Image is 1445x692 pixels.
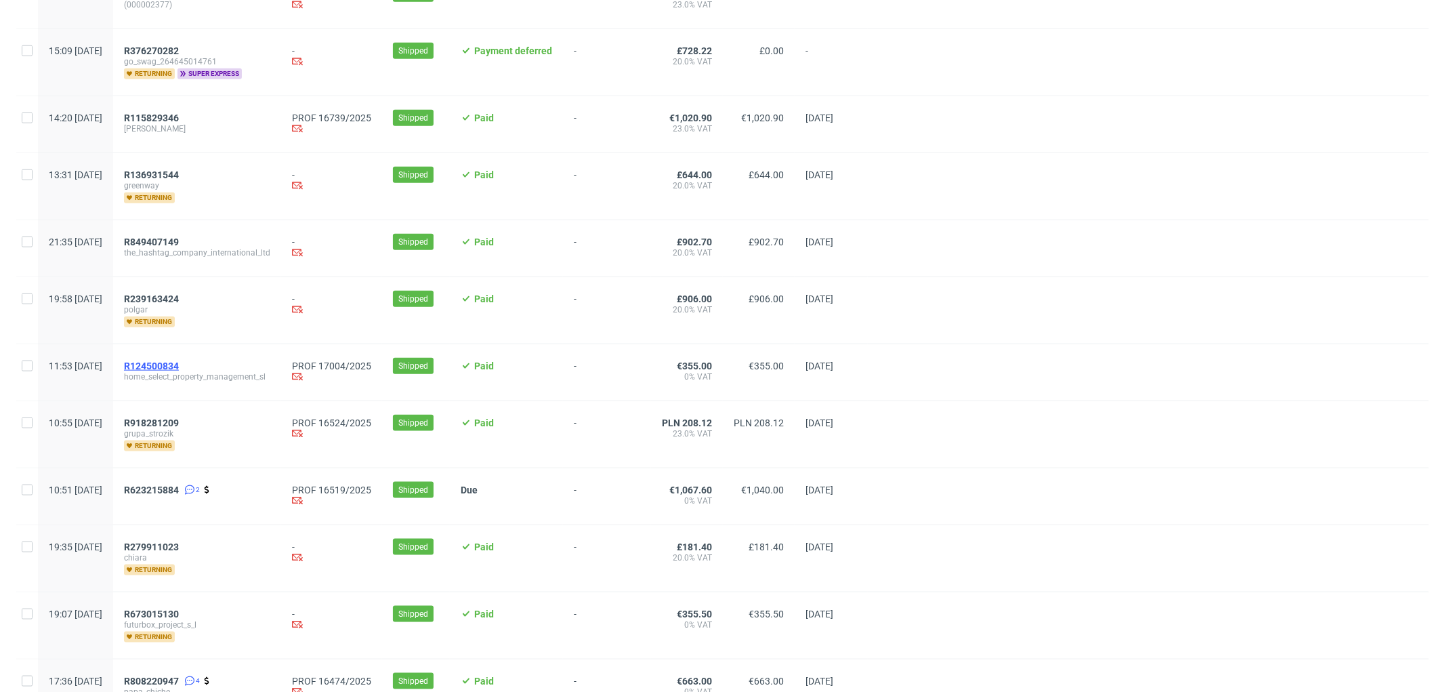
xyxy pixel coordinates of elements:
[49,418,102,428] span: 10:55 [DATE]
[749,361,784,371] span: €355.00
[662,180,712,191] span: 20.0% VAT
[292,676,371,687] a: PROF 16474/2025
[805,609,833,619] span: [DATE]
[662,123,712,134] span: 23.0% VAT
[124,293,179,304] span: R239163424
[124,565,175,575] span: returning
[124,609,182,619] a: R673015130
[759,45,784,56] span: £0.00
[292,418,371,428] a: PROF 16524/2025
[677,361,712,371] span: €355.00
[662,304,712,315] span: 20.0% VAT
[196,676,200,687] span: 4
[124,676,182,687] a: R808220947
[805,293,833,304] span: [DATE]
[292,609,371,632] div: -
[49,45,102,56] span: 15:09 [DATE]
[124,632,175,643] span: returning
[574,45,640,79] span: -
[49,293,102,304] span: 19:58 [DATE]
[292,293,371,317] div: -
[474,45,552,56] span: Payment deferred
[805,237,833,247] span: [DATE]
[574,169,640,203] span: -
[49,609,102,619] span: 19:07 [DATE]
[805,485,833,495] span: [DATE]
[124,542,182,552] a: R279911023
[124,169,182,180] a: R136931544
[49,361,102,371] span: 11:53 [DATE]
[474,418,494,428] span: Paid
[662,552,712,563] span: 20.0% VAT
[49,113,102,123] span: 14:20 [DATE]
[124,169,179,180] span: R136931544
[196,485,200,495] span: 2
[805,45,857,79] span: -
[677,609,712,619] span: €355.50
[398,484,428,496] span: Shipped
[669,485,712,495] span: €1,067.60
[461,485,478,495] span: Due
[49,542,102,552] span: 19:35 [DATE]
[124,293,182,304] a: R239163424
[124,123,270,134] span: [PERSON_NAME]
[124,247,270,258] span: the_hashtag_company_international_ltd
[124,192,175,203] span: returning
[574,609,640,643] span: -
[574,293,640,327] span: -
[124,56,270,67] span: go_swag_264645014761
[124,485,182,495] a: R623215884
[124,485,179,495] span: R623215884
[662,247,712,258] span: 20.0% VAT
[474,609,494,619] span: Paid
[124,45,179,56] span: R376270282
[474,293,494,304] span: Paid
[292,542,371,565] div: -
[662,619,712,630] span: 0% VAT
[292,237,371,260] div: -
[474,113,494,123] span: Paid
[124,552,270,563] span: chiara
[741,113,784,123] span: €1,020.90
[49,676,102,687] span: 17:36 [DATE]
[398,236,428,248] span: Shipped
[124,237,182,247] a: R849407149
[805,418,833,428] span: [DATE]
[474,542,494,552] span: Paid
[677,676,712,687] span: €663.00
[805,169,833,180] span: [DATE]
[177,68,242,79] span: super express
[805,113,833,123] span: [DATE]
[398,112,428,124] span: Shipped
[805,542,833,552] span: [DATE]
[124,317,175,327] span: returning
[124,371,270,382] span: home_select_property_management_sl
[677,237,712,247] span: £902.70
[292,485,371,495] a: PROF 16519/2025
[398,293,428,305] span: Shipped
[677,45,712,56] span: £728.22
[124,113,182,123] a: R115829346
[749,676,784,687] span: €663.00
[398,169,428,181] span: Shipped
[474,169,494,180] span: Paid
[677,293,712,304] span: £906.00
[292,45,371,69] div: -
[49,237,102,247] span: 21:35 [DATE]
[49,485,102,495] span: 10:51 [DATE]
[662,56,712,67] span: 20.0% VAT
[398,608,428,620] span: Shipped
[662,371,712,382] span: 0% VAT
[182,676,200,687] a: 4
[398,417,428,429] span: Shipped
[124,361,182,371] a: R124500834
[398,675,428,687] span: Shipped
[474,361,494,371] span: Paid
[749,542,784,552] span: £181.40
[574,237,640,260] span: -
[124,304,270,315] span: polgar
[124,361,179,371] span: R124500834
[124,113,179,123] span: R115829346
[124,418,179,428] span: R918281209
[749,237,784,247] span: £902.70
